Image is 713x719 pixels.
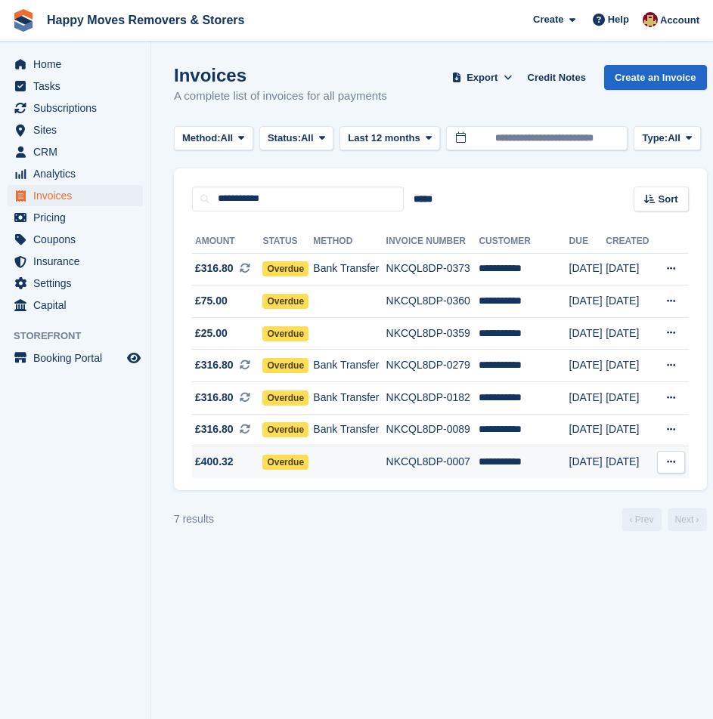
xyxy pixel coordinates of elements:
span: Type: [642,131,668,146]
a: menu [8,163,143,184]
span: Invoices [33,185,124,206]
div: 7 results [174,511,214,527]
span: Sites [33,119,124,140]
button: Last 12 months [339,126,440,151]
td: NKCQL8DP-0359 [386,317,479,350]
td: [DATE] [606,382,653,415]
button: Type: All [634,126,700,151]
td: NKCQL8DP-0007 [386,446,479,478]
a: menu [8,273,143,294]
span: Overdue [262,326,308,341]
td: NKCQL8DP-0373 [386,253,479,285]
a: Preview store [125,349,143,367]
a: Next [668,508,707,531]
td: [DATE] [569,285,606,318]
th: Created [606,230,653,254]
a: Happy Moves Removers & Storers [41,8,250,32]
span: Help [608,12,629,27]
span: Overdue [262,261,308,276]
td: [DATE] [606,285,653,318]
a: menu [8,295,143,316]
th: Status [262,230,313,254]
td: NKCQL8DP-0089 [386,414,479,446]
span: Account [660,13,699,28]
td: [DATE] [569,382,606,415]
button: Method: All [174,126,253,151]
td: Bank Transfer [313,382,386,415]
a: menu [8,54,143,75]
span: Pricing [33,207,124,228]
span: All [221,131,234,146]
td: [DATE] [569,253,606,285]
span: £75.00 [195,293,228,309]
span: £316.80 [195,357,234,373]
a: menu [8,76,143,97]
span: Tasks [33,76,124,97]
td: NKCQL8DP-0279 [386,350,479,382]
a: menu [8,97,143,119]
span: Overdue [262,358,308,373]
button: Export [449,65,516,90]
span: Overdue [262,455,308,470]
a: Previous [622,508,662,531]
span: Insurance [33,251,124,272]
td: [DATE] [606,253,653,285]
img: Steven Fry [643,12,658,27]
td: Bank Transfer [313,414,386,446]
td: Bank Transfer [313,253,386,285]
span: CRM [33,141,124,162]
td: [DATE] [606,414,653,446]
span: Status: [268,131,301,146]
a: Credit Notes [522,65,592,90]
span: Last 12 months [348,131,420,146]
span: Settings [33,273,124,294]
a: menu [8,119,143,140]
a: menu [8,347,143,369]
a: menu [8,251,143,272]
th: Method [313,230,386,254]
span: Method: [182,131,221,146]
span: £400.32 [195,454,234,470]
td: NKCQL8DP-0360 [386,285,479,318]
span: Booking Portal [33,347,124,369]
span: Storefront [14,329,150,344]
span: Subscriptions [33,97,124,119]
span: Overdue [262,390,308,406]
img: stora-icon-8386f47178a22dfd0bd8f6a31ec36ba5ce8667c1dd55bd0f319d3a0aa187defe.svg [12,9,35,32]
td: [DATE] [569,414,606,446]
td: [DATE] [569,350,606,382]
td: [DATE] [569,317,606,350]
a: menu [8,207,143,228]
span: £316.80 [195,261,234,276]
span: Home [33,54,124,75]
span: Create [533,12,563,27]
span: Export [467,70,498,85]
span: All [301,131,314,146]
span: Overdue [262,294,308,309]
th: Amount [192,230,262,254]
button: Status: All [259,126,333,151]
span: Overdue [262,422,308,437]
a: menu [8,185,143,206]
a: menu [8,229,143,250]
h1: Invoices [174,65,387,85]
span: Analytics [33,163,124,184]
p: A complete list of invoices for all payments [174,88,387,105]
span: Coupons [33,229,124,250]
a: Create an Invoice [604,65,707,90]
th: Invoice Number [386,230,479,254]
td: [DATE] [606,317,653,350]
td: Bank Transfer [313,350,386,382]
span: £316.80 [195,421,234,437]
span: £316.80 [195,390,234,406]
nav: Page [619,508,710,531]
th: Customer [479,230,569,254]
span: Capital [33,295,124,316]
td: [DATE] [569,446,606,478]
td: [DATE] [606,446,653,478]
td: [DATE] [606,350,653,382]
span: All [668,131,680,146]
th: Due [569,230,606,254]
td: NKCQL8DP-0182 [386,382,479,415]
span: Sort [659,192,678,207]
